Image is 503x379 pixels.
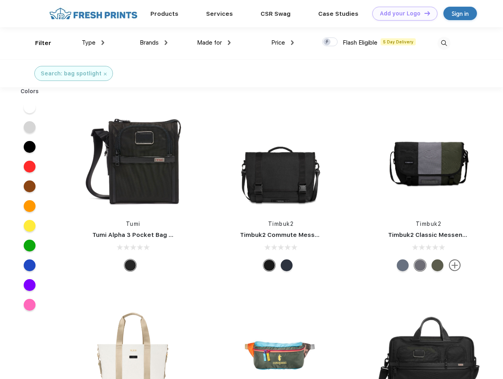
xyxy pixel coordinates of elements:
img: func=resize&h=266 [376,107,481,212]
img: desktop_search.svg [437,37,450,50]
div: Colors [15,87,45,96]
img: dropdown.png [165,40,167,45]
a: Sign in [443,7,477,20]
span: Made for [197,39,222,46]
img: fo%20logo%202.webp [47,7,140,21]
img: DT [424,11,430,15]
img: dropdown.png [228,40,231,45]
a: Timbuk2 [416,221,442,227]
span: Brands [140,39,159,46]
div: Eco Army Pop [414,259,426,271]
a: Timbuk2 Commute Messenger Bag [240,231,346,238]
div: Eco Lightbeam [397,259,409,271]
a: Tumi Alpha 3 Pocket Bag Small [92,231,185,238]
a: Products [150,10,178,17]
img: func=resize&h=266 [228,107,333,212]
img: func=resize&h=266 [81,107,186,212]
a: Timbuk2 [268,221,294,227]
a: Tumi [126,221,141,227]
img: dropdown.png [101,40,104,45]
span: 5 Day Delivery [381,38,416,45]
img: dropdown.png [291,40,294,45]
img: more.svg [449,259,461,271]
img: filter_cancel.svg [104,73,107,75]
span: Flash Eligible [343,39,377,46]
div: Sign in [452,9,469,18]
div: Search: bag spotlight [41,69,101,78]
div: Eco Black [263,259,275,271]
span: Price [271,39,285,46]
div: Add your Logo [380,10,420,17]
div: Black [124,259,136,271]
span: Type [82,39,96,46]
div: Eco Army [432,259,443,271]
a: Timbuk2 Classic Messenger Bag [388,231,486,238]
div: Eco Nautical [281,259,293,271]
div: Filter [35,39,51,48]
